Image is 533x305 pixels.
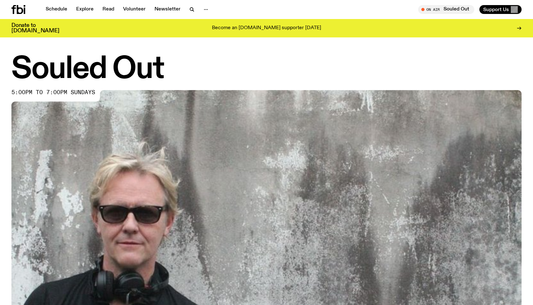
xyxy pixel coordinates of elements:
h3: Donate to [DOMAIN_NAME] [11,23,59,34]
a: Volunteer [119,5,149,14]
button: Support Us [479,5,522,14]
span: Support Us [483,7,509,12]
a: Schedule [42,5,71,14]
h1: Souled Out [11,55,522,84]
a: Newsletter [151,5,184,14]
p: Become an [DOMAIN_NAME] supporter [DATE] [212,25,321,31]
a: Explore [72,5,97,14]
a: Read [99,5,118,14]
button: On AirSouled Out [418,5,474,14]
span: 5:00pm to 7:00pm sundays [11,90,95,95]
